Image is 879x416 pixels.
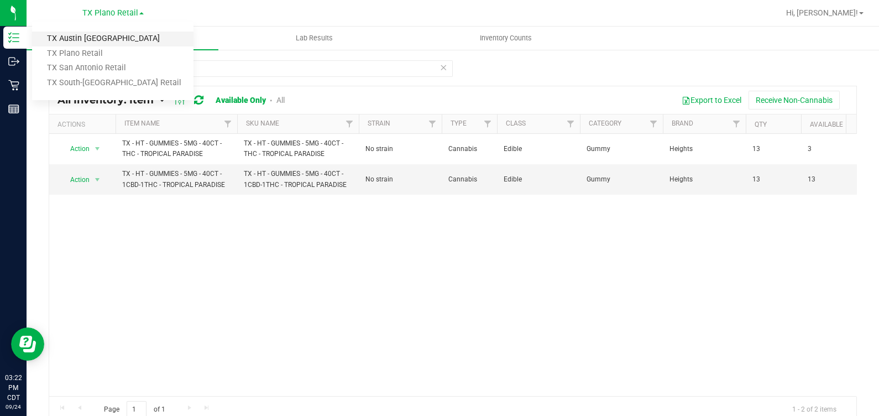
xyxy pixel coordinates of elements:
[645,115,663,133] a: Filter
[365,144,435,154] span: No strain
[587,174,656,185] span: Gummy
[8,103,19,115] inline-svg: Reports
[57,121,111,128] div: Actions
[32,76,193,91] a: TX South-[GEOGRAPHIC_DATA] Retail
[752,144,794,154] span: 13
[451,119,467,127] a: Type
[122,169,231,190] span: TX - HT - GUMMIES - 5MG - 40CT - 1CBD-1THC - TROPICAL PARADISE
[672,119,693,127] a: Brand
[246,119,279,127] a: SKU Name
[82,8,138,18] span: TX Plano Retail
[91,172,104,188] span: select
[749,91,840,110] button: Receive Non-Cannabis
[587,144,656,154] span: Gummy
[752,174,794,185] span: 13
[562,115,580,133] a: Filter
[506,119,526,127] a: Class
[479,115,497,133] a: Filter
[439,60,447,75] span: Clear
[122,138,231,159] span: TX - HT - GUMMIES - 5MG - 40CT - THC - TROPICAL PARADISE
[281,33,348,43] span: Lab Results
[32,46,193,61] a: TX Plano Retail
[8,32,19,43] inline-svg: Inventory
[60,141,90,157] span: Action
[786,8,858,17] span: Hi, [PERSON_NAME]!
[448,144,490,154] span: Cannabis
[341,115,359,133] a: Filter
[60,172,90,188] span: Action
[27,27,218,50] a: Inventory
[49,60,453,77] input: Search Item Name, Retail Display Name, SKU, Part Number...
[5,403,22,411] p: 09/24
[219,115,237,133] a: Filter
[5,373,22,403] p: 03:22 PM CDT
[365,174,435,185] span: No strain
[32,32,193,46] a: TX Austin [GEOGRAPHIC_DATA]
[728,115,746,133] a: Filter
[216,96,266,105] a: Available Only
[674,91,749,110] button: Export to Excel
[218,27,410,50] a: Lab Results
[368,119,390,127] a: Strain
[810,121,843,128] a: Available
[504,174,573,185] span: Edible
[124,119,160,127] a: Item Name
[276,96,285,105] a: All
[91,141,104,157] span: select
[808,144,850,154] span: 3
[669,144,739,154] span: Heights
[8,80,19,91] inline-svg: Retail
[410,27,602,50] a: Inventory Counts
[11,327,44,361] iframe: Resource center
[669,174,739,185] span: Heights
[755,121,767,128] a: Qty
[504,144,573,154] span: Edible
[244,169,352,190] span: TX - HT - GUMMIES - 5MG - 40CT - 1CBD-1THC - TROPICAL PARADISE
[465,33,547,43] span: Inventory Counts
[27,33,218,43] span: Inventory
[808,174,850,185] span: 13
[448,174,490,185] span: Cannabis
[423,115,442,133] a: Filter
[32,61,193,76] a: TX San Antonio Retail
[244,138,352,159] span: TX - HT - GUMMIES - 5MG - 40CT - THC - TROPICAL PARADISE
[589,119,621,127] a: Category
[8,56,19,67] inline-svg: Outbound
